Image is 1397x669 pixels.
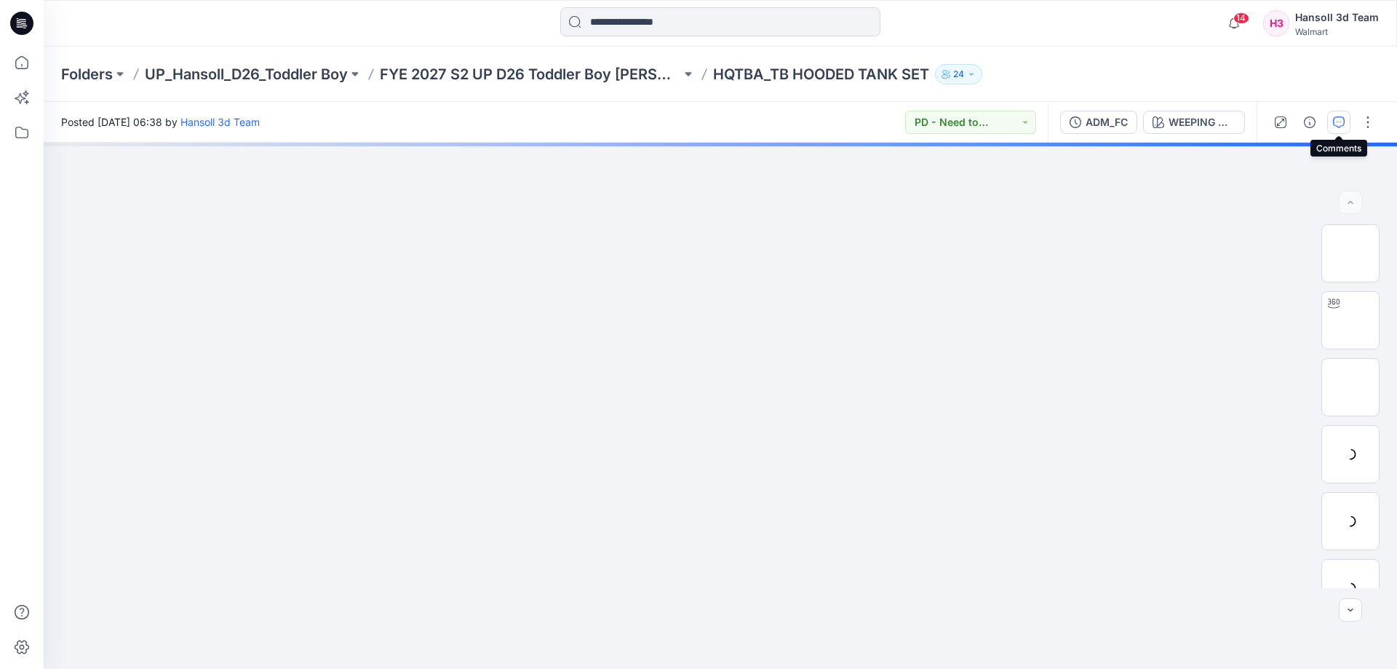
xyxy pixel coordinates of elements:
[61,114,260,130] span: Posted [DATE] 06:38 by
[180,116,260,128] a: Hansoll 3d Team
[935,64,982,84] button: 24
[953,66,964,82] p: 24
[61,64,113,84] a: Folders
[1060,111,1137,134] button: ADM_FC
[1169,114,1235,130] div: WEEPING WILLOW
[1263,10,1289,36] div: H3
[1295,9,1379,26] div: Hansoll 3d Team
[1298,111,1321,134] button: Details
[145,64,348,84] a: UP_Hansoll_D26_Toddler Boy
[713,64,929,84] p: HQTBA_TB HOODED TANK SET
[380,64,681,84] a: FYE 2027 S2 UP D26 Toddler Boy [PERSON_NAME]
[1295,26,1379,37] div: Walmart
[1143,111,1245,134] button: WEEPING WILLOW
[1233,12,1249,24] span: 14
[1086,114,1128,130] div: ADM_FC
